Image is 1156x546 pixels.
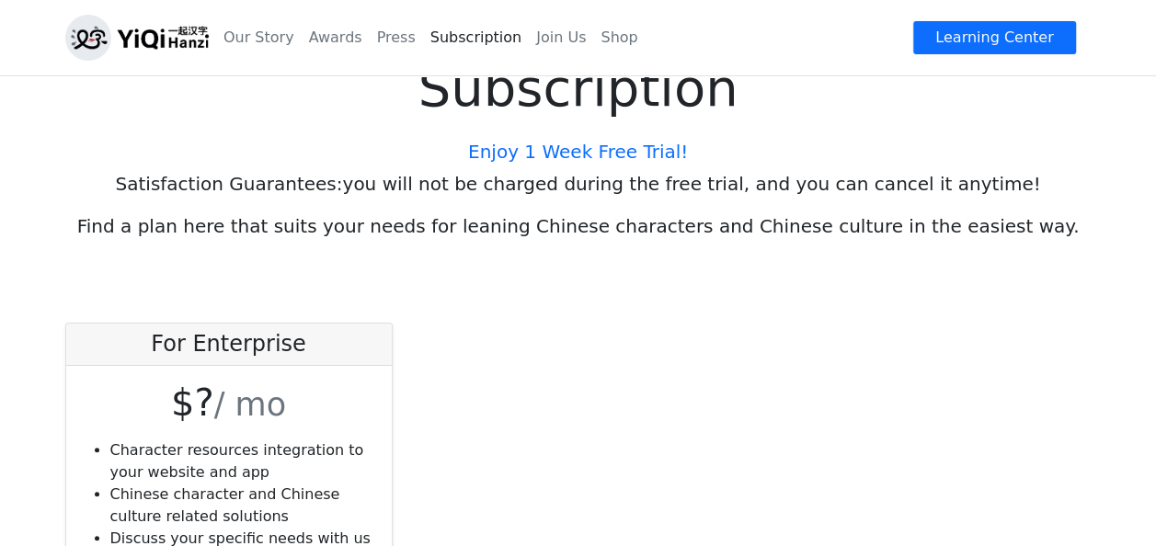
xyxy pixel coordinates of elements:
a: Subscription [423,19,529,56]
a: Shop [593,19,645,56]
li: Character resources integration to your website and app [110,439,377,483]
b: Satisfaction Guarantees: [116,173,343,195]
img: logo_h.png [65,15,209,61]
a: Our Story [216,19,302,56]
h4: For Enterprise [81,331,377,358]
h5: Enjoy 1 Week Free Trial! [15,141,1141,163]
p: Find a plan here that suits your needs for leaning Chinese characters and Chinese culture in the ... [15,212,1141,240]
small: / mo [214,386,286,423]
li: Chinese character and Chinese culture related solutions [110,483,377,528]
a: Join Us [529,19,593,56]
h1: $? [81,381,377,425]
a: Learning Center [912,20,1076,55]
h1: Subscription [15,57,1141,119]
a: Press [370,19,423,56]
a: Awards [302,19,370,56]
p: you will not be charged during the free trial, and you can cancel it anytime! [15,170,1141,198]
